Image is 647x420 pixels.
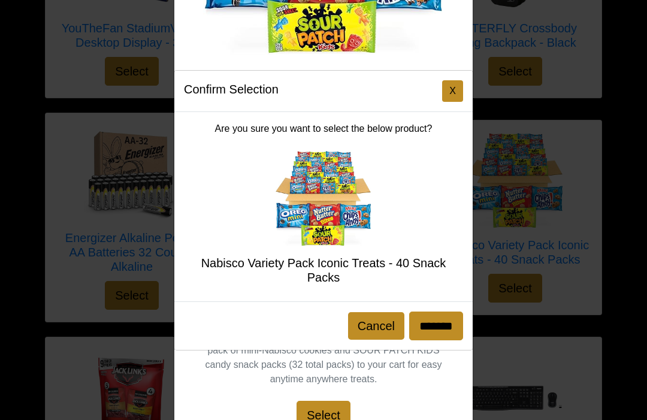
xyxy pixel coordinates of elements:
[184,80,279,98] h5: Confirm Selection
[348,312,404,340] button: Cancel
[174,112,473,301] div: Are you sure you want to select the below product?
[276,150,371,246] img: Nabisco Variety Pack Iconic Treats - 40 Snack Packs
[442,80,463,102] button: Close
[184,256,463,285] h5: Nabisco Variety Pack Iconic Treats - 40 Snack Packs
